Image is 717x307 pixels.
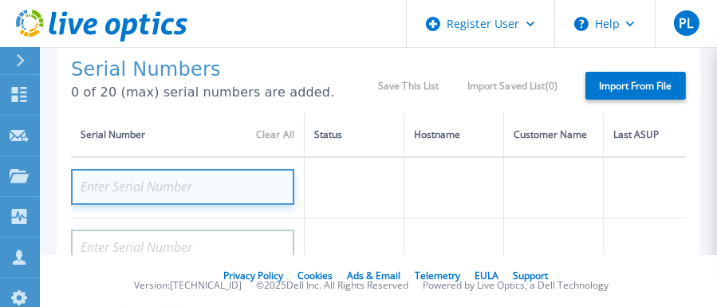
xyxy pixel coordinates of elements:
th: Hostname [404,113,504,157]
li: © 2025 Dell Inc. All Rights Reserved [256,281,408,291]
a: Ads & Email [347,269,400,282]
a: Telemetry [415,269,460,282]
span: PL [679,17,693,30]
th: Last ASUP [604,113,703,157]
li: Version: [TECHNICAL_ID] [134,281,242,291]
a: Privacy Policy [223,269,283,282]
h1: Serial Numbers [71,59,378,81]
th: Status [305,113,404,157]
input: Enter Serial Number [71,169,294,205]
a: EULA [475,269,498,282]
div: Serial Number [81,126,294,144]
li: Powered by Live Optics, a Dell Technology [423,281,609,291]
input: Enter Serial Number [71,230,294,266]
a: Support [513,269,548,282]
p: 0 of 20 (max) serial numbers are added. [71,85,378,100]
a: Cookies [297,269,333,282]
label: Import From File [585,72,686,100]
th: Customer Name [504,113,604,157]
